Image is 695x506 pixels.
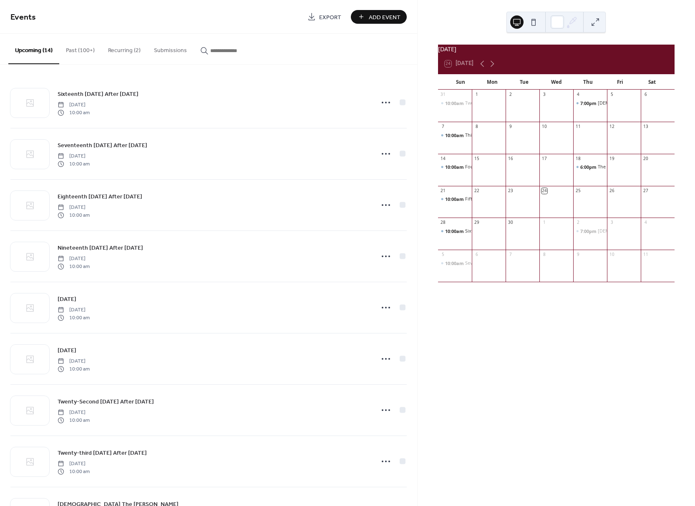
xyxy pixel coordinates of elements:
[58,416,90,424] span: 10:00 am
[636,74,668,90] div: Sat
[476,74,508,90] div: Mon
[319,13,341,22] span: Export
[58,101,90,109] span: [DATE]
[147,34,194,63] button: Submissions
[465,132,530,138] div: Thirteenth [DATE] After [DATE]
[351,10,407,24] button: Add Event
[573,100,607,106] div: Bible Study Sessions
[643,92,649,98] div: 6
[58,295,76,304] span: [DATE]
[580,228,598,234] span: 7:00pm
[58,314,90,321] span: 10:00 am
[438,260,472,266] div: Seventeenth Sunday After Pentecost
[445,100,465,106] span: 10:00am
[58,263,90,270] span: 10:00 am
[438,196,472,202] div: Fifteenth Sunday After Pentecost
[541,156,547,162] div: 17
[609,220,615,226] div: 3
[465,196,527,202] div: Fifteenth [DATE] After [DATE]
[58,409,90,416] span: [DATE]
[445,228,465,234] span: 10:00am
[575,220,581,226] div: 2
[508,188,514,194] div: 23
[58,243,143,253] a: Nineteenth [DATE] After [DATE]
[438,100,472,106] div: Twelfth Sunday After Pentecost
[58,448,147,458] a: Twenty-third [DATE] After [DATE]
[445,132,465,138] span: 10:00am
[573,164,607,170] div: The Chosen
[598,164,623,170] div: The Chosen
[575,188,581,194] div: 25
[445,196,465,202] span: 10:00am
[58,160,90,168] span: 10:00 am
[438,132,472,138] div: Thirteenth Sunday After Pentecost
[58,358,90,365] span: [DATE]
[58,192,142,201] a: Eighteenth [DATE] After [DATE]
[604,74,636,90] div: Fri
[598,228,680,234] div: [DEMOGRAPHIC_DATA] Study Sessions
[465,228,528,234] div: Sixteenth [DATE] After [DATE]
[58,109,90,116] span: 10:00 am
[643,188,649,194] div: 27
[643,156,649,162] div: 20
[609,188,615,194] div: 26
[440,156,446,162] div: 14
[440,124,446,130] div: 7
[509,74,540,90] div: Tue
[580,100,598,106] span: 7:00pm
[58,204,90,211] span: [DATE]
[474,124,480,130] div: 8
[474,92,480,98] div: 1
[541,220,547,226] div: 1
[58,346,76,355] a: [DATE]
[445,74,476,90] div: Sun
[580,164,598,170] span: 6:00pm
[445,164,465,170] span: 10:00am
[540,74,572,90] div: Wed
[508,252,514,258] div: 7
[58,211,90,219] span: 10:00 am
[8,34,59,64] button: Upcoming (14)
[59,34,101,63] button: Past (100+)
[598,100,680,106] div: [DEMOGRAPHIC_DATA] Study Sessions
[465,260,534,266] div: Seventeenth [DATE] After [DATE]
[58,449,147,458] span: Twenty-third [DATE] After [DATE]
[474,156,480,162] div: 15
[508,156,514,162] div: 16
[643,252,649,258] div: 11
[541,124,547,130] div: 10
[58,244,143,253] span: Nineteenth [DATE] After [DATE]
[541,252,547,258] div: 8
[440,188,446,194] div: 21
[440,92,446,98] div: 31
[609,252,615,258] div: 10
[609,124,615,130] div: 12
[643,220,649,226] div: 4
[508,220,514,226] div: 30
[508,92,514,98] div: 2
[438,164,472,170] div: Fourteenth Sunday After Pentecost
[58,153,90,160] span: [DATE]
[440,220,446,226] div: 28
[58,140,147,150] a: Seventeenth [DATE] After [DATE]
[58,90,138,99] span: Sixteenth [DATE] After [DATE]
[474,220,480,226] div: 29
[541,188,547,194] div: 24
[58,255,90,263] span: [DATE]
[609,92,615,98] div: 5
[10,9,36,25] span: Events
[541,92,547,98] div: 3
[58,397,154,406] a: Twenty-Second [DATE] After [DATE]
[438,45,675,54] div: [DATE]
[573,228,607,234] div: Bible Study Sessions
[369,13,400,22] span: Add Event
[58,193,142,201] span: Eighteenth [DATE] After [DATE]
[440,252,446,258] div: 5
[474,252,480,258] div: 6
[58,365,90,373] span: 10:00 am
[101,34,147,63] button: Recurring (2)
[438,228,472,234] div: Sixteenth Sunday After Pentecost
[474,188,480,194] div: 22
